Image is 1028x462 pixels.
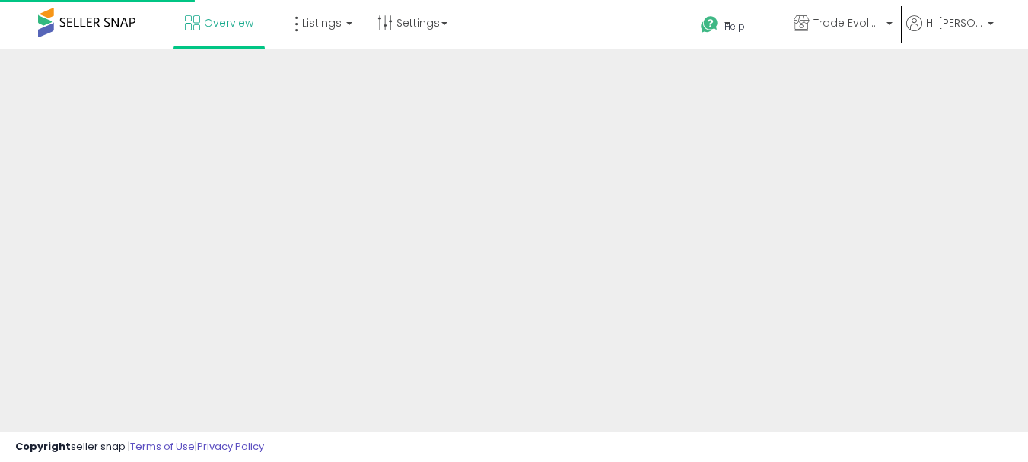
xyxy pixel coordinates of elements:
span: Hi [PERSON_NAME] [926,15,983,30]
a: Hi [PERSON_NAME] [906,15,994,49]
i: Get Help [700,15,719,34]
a: Privacy Policy [197,439,264,454]
div: seller snap | | [15,440,264,454]
strong: Copyright [15,439,71,454]
a: Terms of Use [130,439,195,454]
span: Trade Evolution US [813,15,882,30]
span: Overview [204,15,253,30]
span: Listings [302,15,342,30]
a: Help [689,4,780,49]
span: Help [724,20,745,33]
